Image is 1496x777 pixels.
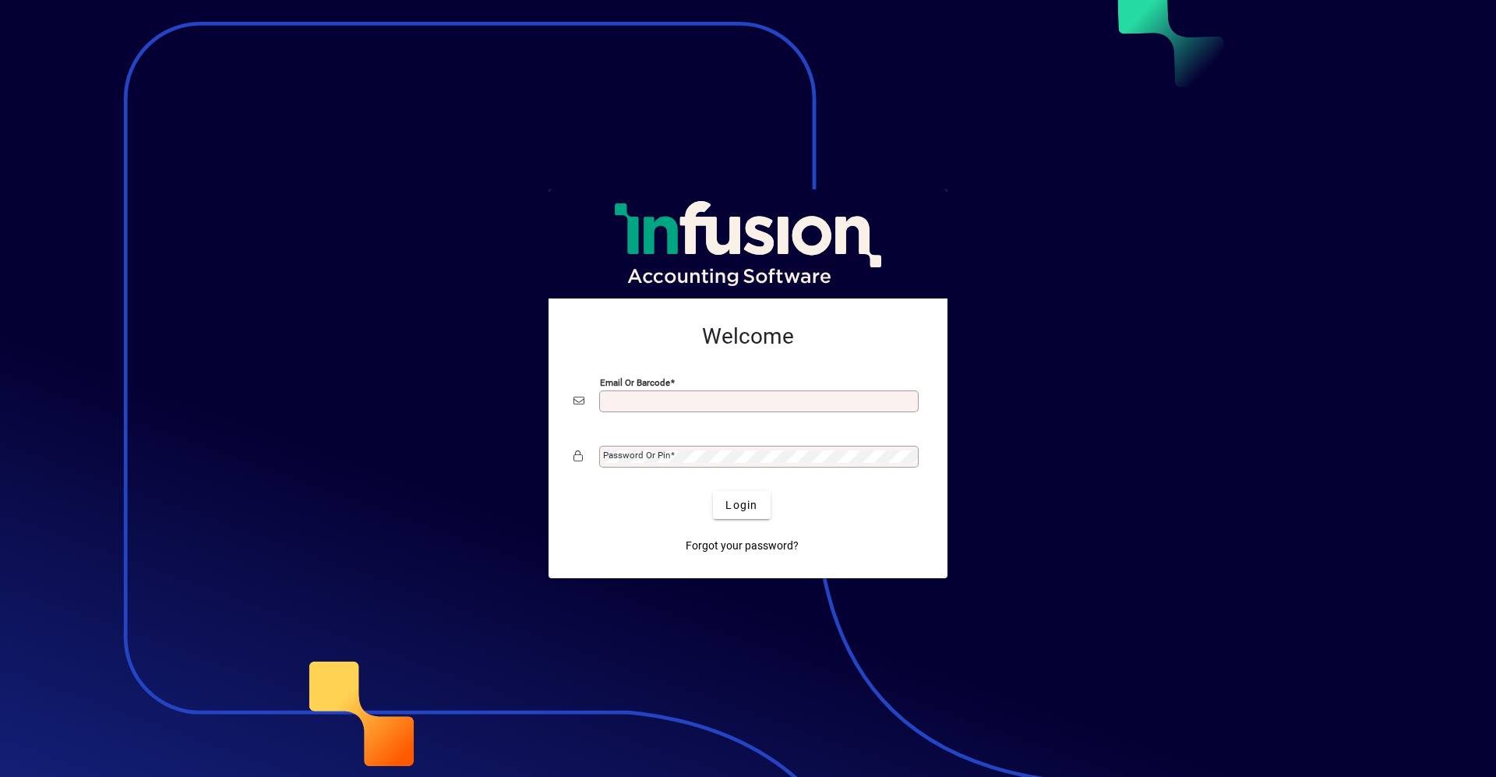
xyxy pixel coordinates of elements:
[603,450,670,461] mat-label: Password or Pin
[573,323,923,350] h2: Welcome
[679,532,805,560] a: Forgot your password?
[600,377,670,388] mat-label: Email or Barcode
[725,497,757,514] span: Login
[713,491,770,519] button: Login
[686,538,799,554] span: Forgot your password?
